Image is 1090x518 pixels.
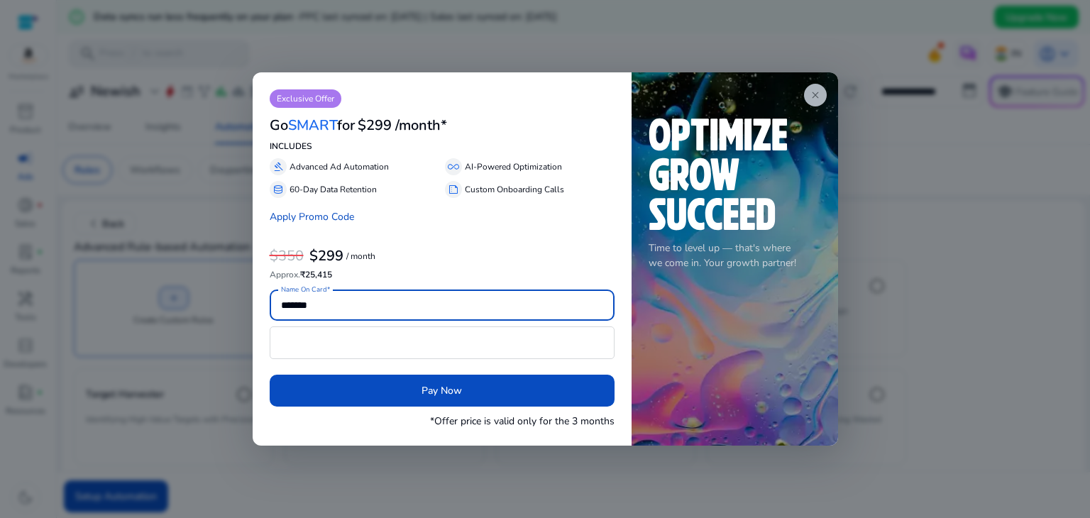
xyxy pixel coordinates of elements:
[810,89,821,101] span: close
[270,269,300,280] span: Approx.
[309,246,343,265] b: $299
[270,89,341,108] p: Exclusive Offer
[430,414,615,429] p: *Offer price is valid only for the 3 months
[465,183,564,196] p: Custom Onboarding Calls
[272,184,284,195] span: database
[465,160,562,173] p: AI-Powered Optimization
[422,383,462,398] span: Pay Now
[346,252,375,261] p: / month
[358,117,447,134] h3: $299 /month*
[270,140,615,153] p: INCLUDES
[270,248,304,265] h3: $350
[448,161,459,172] span: all_inclusive
[270,210,354,224] a: Apply Promo Code
[649,241,821,270] p: Time to level up — that's where we come in. Your growth partner!
[448,184,459,195] span: summarize
[288,116,337,135] span: SMART
[270,117,355,134] h3: Go for
[272,161,284,172] span: gavel
[281,285,326,294] mat-label: Name On Card
[270,375,615,407] button: Pay Now
[290,183,377,196] p: 60-Day Data Retention
[290,160,389,173] p: Advanced Ad Automation
[277,329,607,357] iframe: Secure payment input frame
[270,270,615,280] h6: ₹25,415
